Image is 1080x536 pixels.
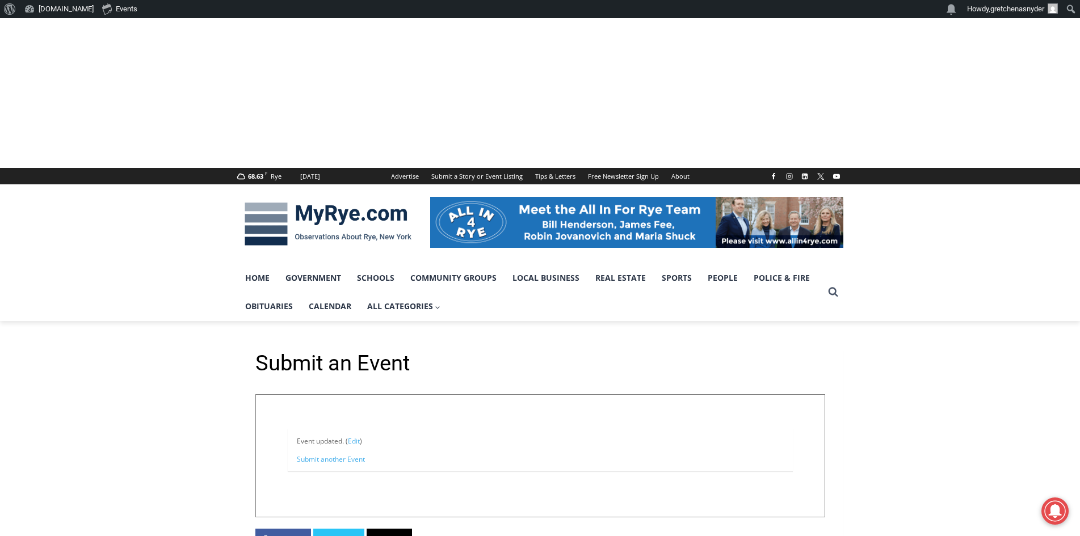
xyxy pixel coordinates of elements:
[265,170,267,176] span: F
[798,170,812,183] a: Linkedin
[430,197,843,248] img: All in for Rye
[425,168,529,184] a: Submit a Story or Event Listing
[385,168,696,184] nav: Secondary Navigation
[237,264,278,292] a: Home
[237,264,823,321] nav: Primary Navigation
[767,170,780,183] a: Facebook
[746,264,818,292] a: Police & Fire
[823,282,843,302] button: View Search Form
[297,436,786,446] p: Event updated. ( )
[248,172,263,180] span: 68.63
[402,264,505,292] a: Community Groups
[278,264,349,292] a: Government
[665,168,696,184] a: About
[505,264,587,292] a: Local Business
[529,168,582,184] a: Tips & Letters
[297,454,365,464] a: Submit another Event
[348,436,360,446] a: Edit
[587,264,654,292] a: Real Estate
[582,168,665,184] a: Free Newsletter Sign Up
[237,292,301,320] a: Obituaries
[359,292,449,320] a: All Categories
[271,171,281,182] div: Rye
[830,170,843,183] a: YouTube
[385,168,425,184] a: Advertise
[237,195,419,254] img: MyRye.com
[990,5,1044,13] span: gretchenasnyder
[783,170,796,183] a: Instagram
[367,300,441,313] span: All Categories
[255,351,825,377] h1: Submit an Event
[300,171,320,182] div: [DATE]
[349,264,402,292] a: Schools
[814,170,827,183] a: X
[301,292,359,320] a: Calendar
[654,264,700,292] a: Sports
[700,264,746,292] a: People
